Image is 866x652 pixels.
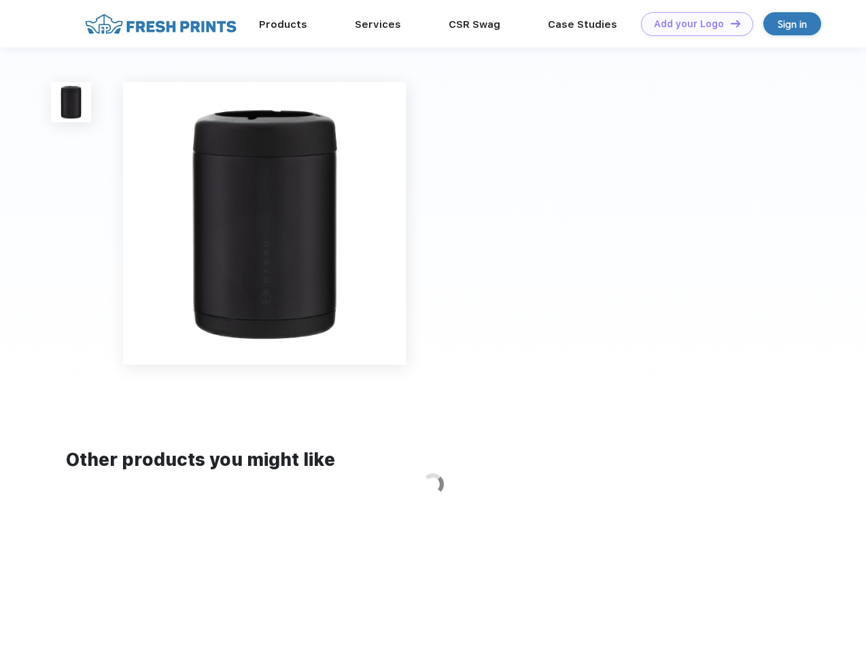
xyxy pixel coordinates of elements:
img: fo%20logo%202.webp [81,12,241,36]
a: Sign in [763,12,821,35]
img: func=resize&h=640 [123,82,406,365]
img: func=resize&h=100 [51,82,91,122]
div: Other products you might like [66,447,799,473]
img: DT [731,20,740,27]
a: Products [259,18,307,31]
div: Sign in [778,16,807,32]
div: Add your Logo [654,18,724,30]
